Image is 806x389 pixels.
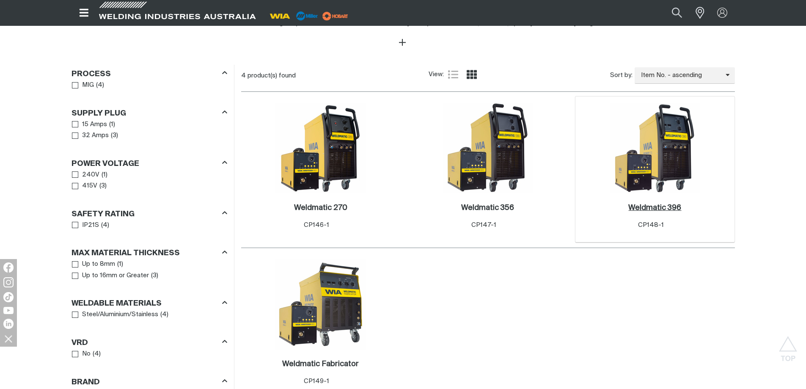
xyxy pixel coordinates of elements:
span: product(s) found [248,72,296,79]
span: ( 1 ) [109,120,115,130]
h2: Weldmatic 396 [628,204,681,212]
span: IP21S [82,221,99,230]
a: Weldmatic 396 [628,203,681,213]
a: 15 Amps [72,119,107,130]
div: Power Voltage [72,157,227,169]
img: Weldmatic 356 [443,103,533,193]
button: Scroll to top [778,336,798,355]
span: 415V [82,181,97,191]
span: Item No. - ascending [635,71,726,80]
a: List view [448,69,458,80]
span: CP146-1 [304,222,329,228]
ul: Max Material Thickness [72,259,227,281]
span: MIG [82,80,94,90]
a: 32 Amps [72,130,109,141]
a: Steel/Aluminium/Stainless [72,309,159,320]
span: ( 4 ) [160,310,168,320]
a: MIG [72,80,94,91]
span: No [82,349,91,359]
img: miller [320,10,351,22]
span: Up to 8mm [82,259,115,269]
div: 4 [241,72,429,80]
span: ( 3 ) [111,131,118,141]
a: Up to 8mm [72,259,116,270]
span: Sort by: [610,71,633,80]
h3: Max Material Thickness [72,248,180,258]
a: 240V [72,169,100,181]
span: ( 1 ) [102,170,107,180]
span: Up to 16mm or Greater [82,271,149,281]
h3: Supply Plug [72,109,126,119]
span: ( 1 ) [117,259,123,269]
span: ( 3 ) [151,271,158,281]
span: View: [429,70,444,80]
a: Weldmatic 270 [294,203,347,213]
img: Weldmatic 396 [610,103,700,193]
ul: Supply Plug [72,119,227,141]
span: ( 4 ) [101,221,109,230]
img: Facebook [3,262,14,273]
div: Process [72,68,227,79]
span: ( 3 ) [99,181,107,191]
a: Up to 16mm or Greater [72,270,149,281]
img: Instagram [3,277,14,287]
div: Weldable Materials [72,298,227,309]
a: Weldmatic Fabricator [282,359,359,369]
div: Supply Plug [72,107,227,119]
span: 240V [82,170,99,180]
a: Weldmatic 356 [461,203,514,213]
ul: Power Voltage [72,169,227,192]
div: VRD [72,337,227,348]
ul: VRD [72,348,227,360]
h3: Power Voltage [72,159,139,169]
input: Product name or item number... [652,3,691,22]
h2: Weldmatic 270 [294,204,347,212]
img: hide socials [1,331,16,346]
h3: VRD [72,338,88,348]
img: Weldmatic Fabricator [275,259,366,350]
a: 415V [72,180,98,192]
span: 32 Amps [82,131,109,141]
span: CP148-1 [638,222,664,228]
span: Steel/Aluminium/Stainless [82,310,158,320]
img: TikTok [3,292,14,302]
a: IP21S [72,220,99,231]
section: Product list controls [241,65,735,86]
ul: Weldable Materials [72,309,227,320]
h3: Process [72,69,111,79]
ul: Process [72,80,227,91]
button: Search products [663,3,691,22]
div: Max Material Thickness [72,247,227,259]
a: No [72,348,91,360]
img: Weldmatic 270 [275,103,366,193]
ul: Safety Rating [72,220,227,231]
span: CP147-1 [471,222,496,228]
h2: Weldmatic Fabricator [282,360,359,368]
h3: Weldable Materials [72,299,162,309]
div: Brand [72,376,227,387]
h3: Brand [72,378,100,387]
span: 15 Amps [82,120,107,130]
h2: Weldmatic 356 [461,204,514,212]
a: miller [320,13,351,19]
div: Safety Rating [72,208,227,219]
span: ( 4 ) [96,80,104,90]
h3: Safety Rating [72,210,135,219]
img: YouTube [3,307,14,314]
img: LinkedIn [3,319,14,329]
span: ( 4 ) [93,349,101,359]
span: CP149-1 [304,378,329,384]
